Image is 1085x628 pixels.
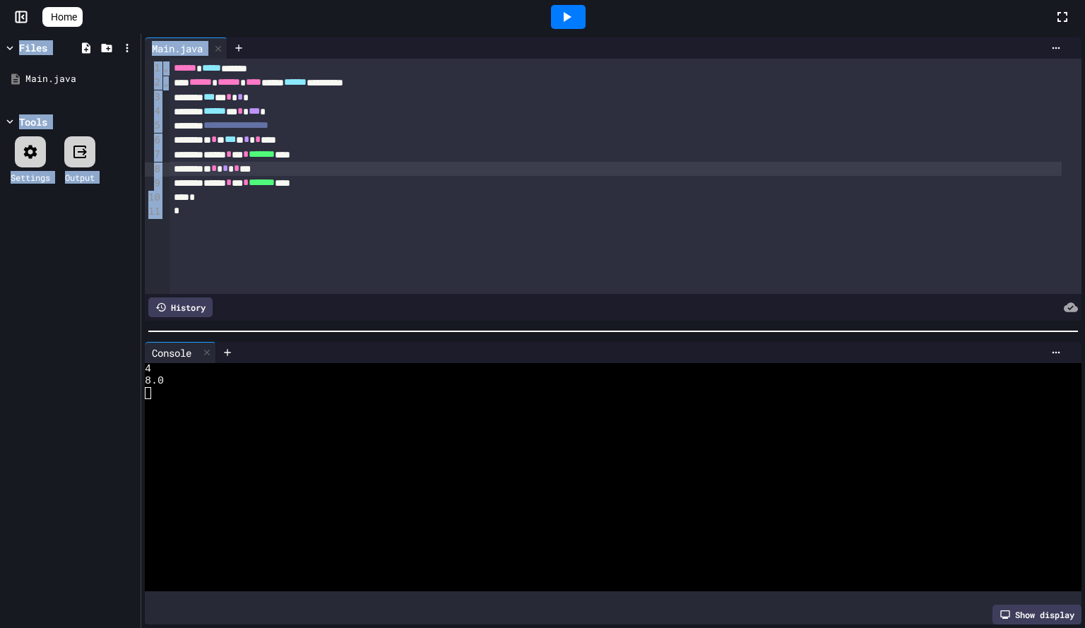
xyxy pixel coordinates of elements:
[148,297,213,317] div: History
[145,191,162,205] div: 10
[145,162,162,177] div: 8
[145,90,162,105] div: 3
[25,72,136,86] div: Main.java
[145,37,227,59] div: Main.java
[51,10,77,24] span: Home
[65,171,95,184] div: Output
[19,114,47,129] div: Tools
[145,41,210,56] div: Main.java
[145,375,164,387] span: 8.0
[162,77,170,88] span: Fold line
[145,76,162,90] div: 2
[145,105,162,119] div: 4
[145,177,162,191] div: 9
[145,119,162,133] div: 5
[162,62,170,73] span: Fold line
[145,342,216,363] div: Console
[11,171,50,184] div: Settings
[145,148,162,162] div: 7
[19,40,47,55] div: Files
[992,605,1081,624] div: Show display
[145,134,162,148] div: 6
[145,363,151,375] span: 4
[145,205,162,219] div: 11
[42,7,83,27] a: Home
[145,345,198,360] div: Console
[145,61,162,76] div: 1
